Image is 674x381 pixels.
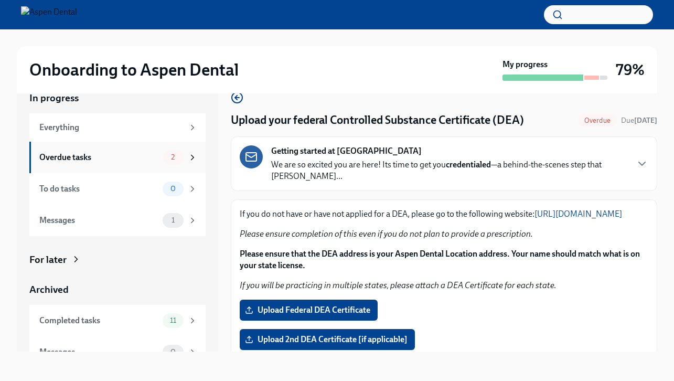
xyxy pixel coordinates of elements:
p: If you do not have or have not applied for a DEA, please go to the following website: [240,208,648,220]
a: Messages1 [29,205,206,236]
a: [URL][DOMAIN_NAME] [534,209,622,219]
a: To do tasks0 [29,173,206,205]
h3: 79% [616,60,645,79]
div: Everything [39,122,184,133]
a: In progress [29,91,206,105]
span: Upload 2nd DEA Certificate [if applicable] [247,334,408,345]
h2: Onboarding to Aspen Dental [29,59,239,80]
label: Upload 2nd DEA Certificate [if applicable] [240,329,415,350]
span: 11 [164,316,183,324]
a: Completed tasks11 [29,305,206,336]
strong: My progress [502,59,548,70]
a: Overdue tasks2 [29,142,206,173]
em: If you will be practicing in multiple states, please attach a DEA Certificate for each state. [240,280,557,290]
a: Everything [29,113,206,142]
div: Overdue tasks [39,152,158,163]
div: Messages [39,346,158,358]
strong: Getting started at [GEOGRAPHIC_DATA] [271,145,422,157]
span: 0 [164,348,182,356]
span: 0 [164,185,182,193]
div: Messages [39,215,158,226]
em: Please ensure completion of this even if you do not plan to provide a prescription. [240,229,533,239]
div: For later [29,253,67,267]
a: Messages0 [29,336,206,368]
a: Archived [29,283,206,297]
strong: Please ensure that the DEA address is your Aspen Dental Location address. Your name should match ... [240,249,640,270]
a: For later [29,253,206,267]
p: We are so excited you are here! Its time to get you —a behind-the-scenes step that [PERSON_NAME]... [271,159,627,182]
span: 2 [165,153,181,161]
strong: [DATE] [634,116,657,125]
img: Aspen Dental [21,6,77,23]
h4: Upload your federal Controlled Substance Certificate (DEA) [231,112,524,128]
span: Overdue [578,117,617,124]
span: 1 [165,216,181,224]
span: Upload Federal DEA Certificate [247,305,370,315]
span: August 12th, 2025 10:00 [621,115,657,125]
div: To do tasks [39,183,158,195]
strong: credentialed [446,160,491,170]
label: Upload Federal DEA Certificate [240,300,378,321]
div: Completed tasks [39,315,158,326]
span: Due [621,116,657,125]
